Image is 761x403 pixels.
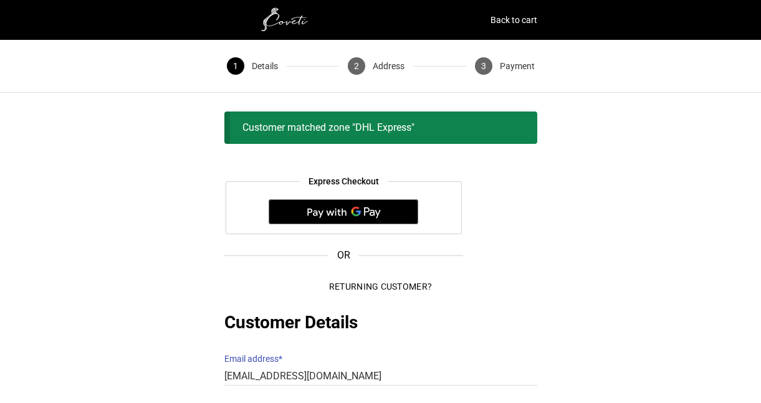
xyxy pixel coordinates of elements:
div: Customer matched zone "DHL Express" [224,111,537,144]
a: Back to cart [491,11,537,29]
label: Email address [224,350,537,367]
legend: Express Checkout [300,173,388,190]
button: 2 Address [339,40,413,92]
img: white1.png [224,7,349,32]
span: 3 [475,57,492,75]
button: 3 Payment [466,40,543,92]
span: Address [373,57,404,75]
button: Returning Customer? [319,273,442,300]
span: OR [224,247,464,264]
button: Pay with GPay [269,199,418,224]
span: Payment [500,57,535,75]
span: Details [252,57,278,75]
span: 1 [227,57,244,75]
button: 1 Details [218,40,287,92]
h2: Customer Details [224,310,537,335]
span: 2 [348,57,365,75]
